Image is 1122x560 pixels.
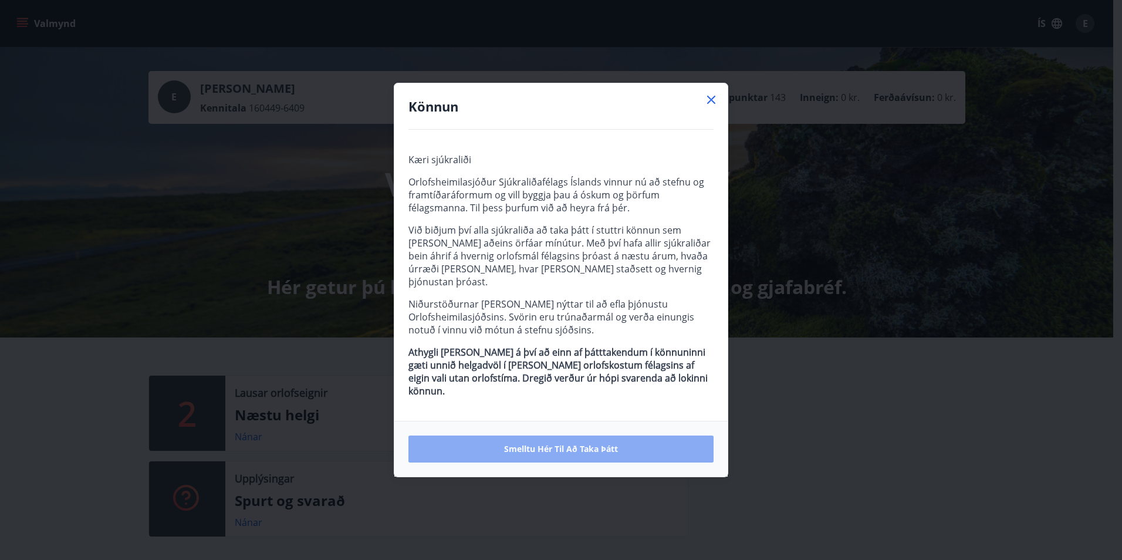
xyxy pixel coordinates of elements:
[408,176,714,214] p: Orlofsheimilasjóður Sjúkraliðafélags Íslands vinnur nú að stefnu og framtíðaráformum og vill bygg...
[408,97,714,115] h4: Könnun
[408,224,714,288] p: Við biðjum því alla sjúkraliða að taka þátt í stuttri könnun sem [PERSON_NAME] aðeins örfáar mínú...
[504,443,618,455] span: Smelltu hér til að taka þátt
[408,436,714,463] button: Smelltu hér til að taka þátt
[408,153,714,166] p: Kæri sjúkraliði
[408,298,714,336] p: Niðurstöðurnar [PERSON_NAME] nýttar til að efla þjónustu Orlofsheimilasjóðsins. Svörin eru trúnað...
[408,346,708,397] strong: Athygli [PERSON_NAME] á því að einn af þátttakendum í könnuninni gæti unnið helgadvöl í [PERSON_N...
